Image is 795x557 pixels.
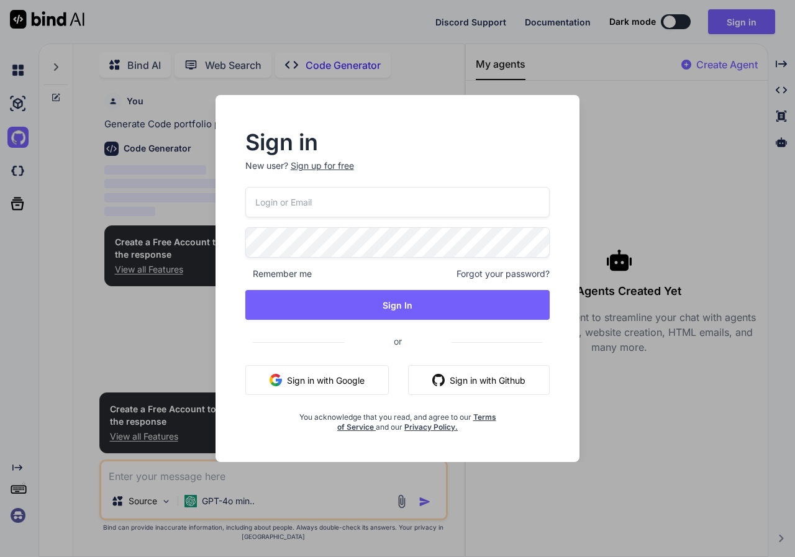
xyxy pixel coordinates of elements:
button: Sign in with Google [245,365,389,395]
span: or [344,326,452,356]
span: Remember me [245,268,312,280]
img: google [270,374,282,386]
div: You acknowledge that you read, and agree to our and our [296,405,499,432]
img: github [432,374,445,386]
input: Login or Email [245,187,550,217]
h2: Sign in [245,132,550,152]
button: Sign in with Github [408,365,550,395]
a: Terms of Service [337,412,496,432]
button: Sign In [245,290,550,320]
div: Sign up for free [291,160,354,172]
p: New user? [245,160,550,187]
a: Privacy Policy. [404,422,458,432]
span: Forgot your password? [457,268,550,280]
